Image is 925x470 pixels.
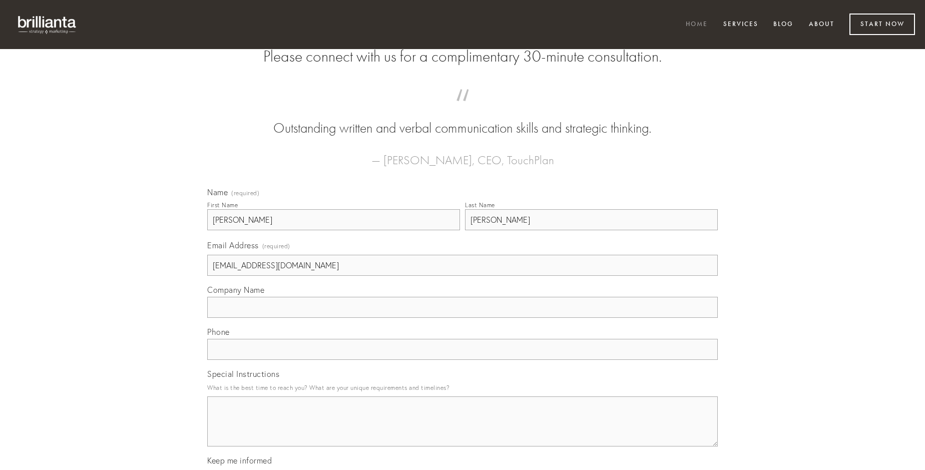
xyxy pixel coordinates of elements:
[849,14,915,35] a: Start Now
[223,99,702,138] blockquote: Outstanding written and verbal communication skills and strategic thinking.
[207,381,718,394] p: What is the best time to reach you? What are your unique requirements and timelines?
[679,17,714,33] a: Home
[207,369,279,379] span: Special Instructions
[207,327,230,337] span: Phone
[767,17,800,33] a: Blog
[207,47,718,66] h2: Please connect with us for a complimentary 30-minute consultation.
[465,201,495,209] div: Last Name
[231,190,259,196] span: (required)
[207,285,264,295] span: Company Name
[207,240,259,250] span: Email Address
[717,17,765,33] a: Services
[802,17,841,33] a: About
[207,455,272,465] span: Keep me informed
[262,239,290,253] span: (required)
[10,10,85,39] img: brillianta - research, strategy, marketing
[207,201,238,209] div: First Name
[223,138,702,170] figcaption: — [PERSON_NAME], CEO, TouchPlan
[223,99,702,119] span: “
[207,187,228,197] span: Name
